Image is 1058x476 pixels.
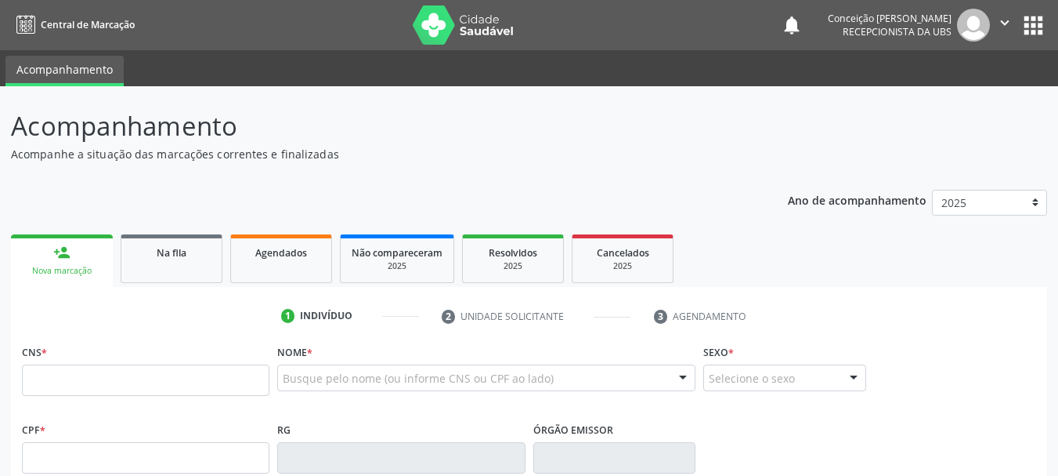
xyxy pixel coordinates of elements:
label: RG [277,418,291,442]
div: 2025 [583,260,662,272]
span: Selecione o sexo [709,370,795,387]
i:  [996,14,1013,31]
a: Acompanhamento [5,56,124,86]
label: Sexo [703,340,734,365]
p: Acompanhe a situação das marcações correntes e finalizadas [11,146,736,162]
span: Cancelados [597,246,649,260]
span: Central de Marcação [41,18,135,31]
div: Conceição [PERSON_NAME] [828,12,951,25]
div: 2025 [352,260,442,272]
span: Resolvidos [489,246,537,260]
span: Recepcionista da UBS [843,25,951,38]
div: person_add [53,244,70,261]
span: Não compareceram [352,246,442,260]
span: Na fila [157,246,186,260]
p: Ano de acompanhamento [788,190,926,209]
p: Acompanhamento [11,107,736,146]
label: CNS [22,340,47,365]
span: Agendados [255,246,307,260]
label: Órgão emissor [533,418,613,442]
button: notifications [781,14,803,36]
span: Busque pelo nome (ou informe CNS ou CPF ao lado) [283,370,554,387]
div: Indivíduo [300,309,352,323]
img: img [957,9,990,42]
button: apps [1020,12,1047,39]
button:  [990,9,1020,42]
div: Nova marcação [22,265,102,277]
a: Central de Marcação [11,12,135,38]
label: Nome [277,340,312,365]
div: 2025 [474,260,552,272]
div: 1 [281,309,295,323]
